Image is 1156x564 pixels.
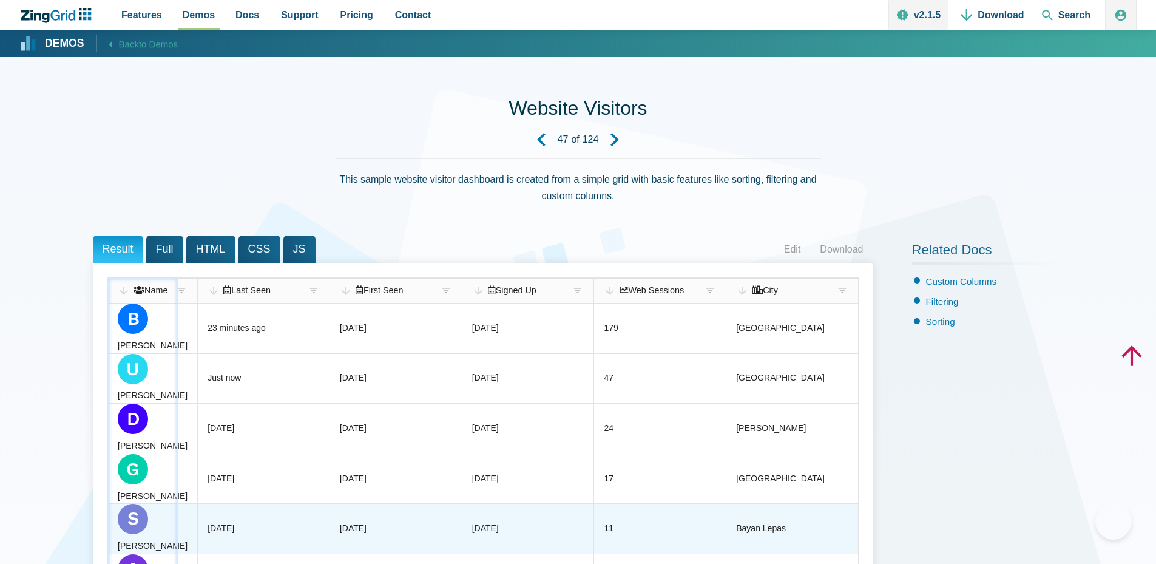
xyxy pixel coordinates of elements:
[487,285,536,295] span: Signed Up
[604,522,613,536] div: 11
[146,236,183,263] span: Full
[235,7,259,23] span: Docs
[509,96,647,123] h1: Website Visitors
[912,242,1064,265] h2: Related Docs
[281,7,318,23] span: Support
[208,421,234,436] div: [DATE]
[339,522,366,536] div: [DATE]
[736,522,786,536] div: Bayan Lepas
[238,236,280,263] span: CSS
[186,236,235,263] span: HTML
[134,285,167,295] span: Name
[208,472,234,486] div: [DATE]
[118,341,188,350] span: [PERSON_NAME]
[118,354,148,384] img: Avatar N/A
[208,371,241,386] div: Just now
[183,7,215,23] span: Demos
[45,38,84,49] strong: Demos
[604,321,618,336] div: 179
[774,240,811,259] a: Edit
[118,491,188,501] span: [PERSON_NAME]
[119,36,178,52] span: Back
[926,316,955,327] a: Sorting
[472,371,498,386] div: [DATE]
[472,522,498,536] div: [DATE]
[118,390,188,400] span: [PERSON_NAME]
[118,441,188,450] span: [PERSON_NAME]
[604,371,613,386] div: 47
[736,371,825,386] div: [GEOGRAPHIC_DATA]
[572,285,584,297] zg-button: filter
[118,304,148,334] img: Avatar N/A
[96,35,178,52] a: Backto Demos
[395,7,431,23] span: Contact
[19,8,98,23] a: ZingChart Logo. Click to return to the homepage
[472,421,498,436] div: [DATE]
[810,240,873,259] a: Download
[175,285,188,297] zg-button: filter
[926,276,996,287] a: Custom Columns
[752,285,778,295] span: City
[118,541,188,551] span: [PERSON_NAME]
[93,236,143,263] span: Result
[1095,503,1132,540] iframe: Help Scout Beacon - Open
[339,472,366,486] div: [DATE]
[336,158,821,216] div: This sample website visitor dashboard is created from a simple grid with basic features like sort...
[340,7,373,23] span: Pricing
[571,135,579,144] span: of
[736,421,806,436] div: [PERSON_NAME]
[472,472,498,486] div: [DATE]
[223,285,271,295] span: Last Seen
[736,472,825,486] div: [GEOGRAPHIC_DATA]
[355,285,403,295] span: First Seen
[604,421,613,436] div: 24
[118,404,148,434] img: Avatar N/A
[836,285,848,297] zg-button: filter
[139,39,178,49] span: to Demos
[472,321,498,336] div: [DATE]
[208,321,266,336] div: 23 minutes ago
[704,285,716,297] zg-button: filter
[118,454,148,484] img: Avatar N/A
[598,123,631,156] a: Next Demo
[525,123,558,156] a: Previous Demo
[439,285,451,297] zg-button: filter
[620,285,684,295] span: Web Sessions
[583,135,599,144] strong: 124
[339,371,366,386] div: [DATE]
[118,504,148,534] img: Avatar N/A
[339,321,366,336] div: [DATE]
[339,421,366,436] div: [DATE]
[208,522,234,536] div: [DATE]
[558,135,569,144] strong: 47
[736,321,825,336] div: [GEOGRAPHIC_DATA]
[283,236,316,263] span: JS
[926,296,959,307] a: Filtering
[21,36,84,52] a: Demos
[307,285,319,297] zg-button: filter
[604,472,613,486] div: 17
[121,7,162,23] span: Features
